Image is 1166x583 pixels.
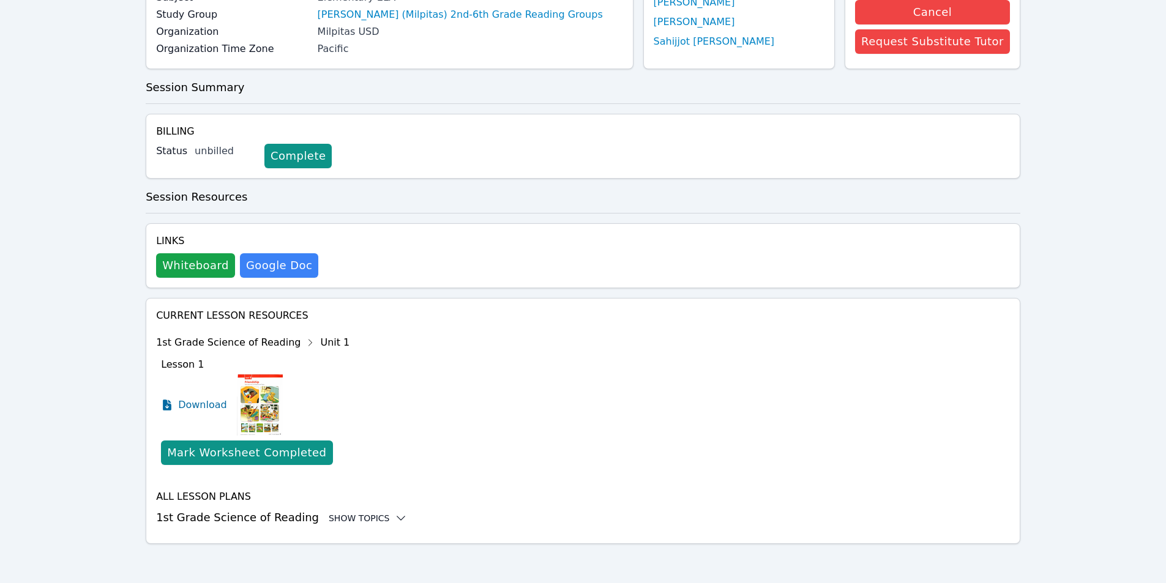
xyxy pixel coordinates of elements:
a: Sahijjot [PERSON_NAME] [654,34,775,49]
h3: Session Resources [146,188,1020,206]
span: Lesson 1 [161,358,204,370]
a: [PERSON_NAME] (Milpitas) 2nd-6th Grade Reading Groups [318,7,603,22]
h3: Session Summary [146,79,1020,96]
h4: Links [156,234,318,248]
div: Pacific [318,42,623,56]
button: Mark Worksheet Completed [161,440,332,465]
div: Milpitas USD [318,24,623,39]
div: Mark Worksheet Completed [167,444,326,461]
div: 1st Grade Science of Reading Unit 1 [156,333,349,352]
label: Study Group [156,7,310,22]
a: [PERSON_NAME] [654,15,735,29]
a: Google Doc [240,253,318,278]
span: Download [178,398,227,412]
h4: Current Lesson Resources [156,308,1010,323]
button: Show Topics [329,512,407,524]
button: Request Substitute Tutor [855,29,1010,54]
label: Organization [156,24,310,39]
a: Download [161,374,227,436]
label: Organization Time Zone [156,42,310,56]
h3: 1st Grade Science of Reading [156,509,1010,526]
h4: All Lesson Plans [156,489,1010,504]
label: Status [156,144,187,158]
h4: Billing [156,124,1010,139]
button: Whiteboard [156,253,235,278]
a: Complete [264,144,332,168]
div: unbilled [195,144,255,158]
img: Lesson 1 [237,374,283,436]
